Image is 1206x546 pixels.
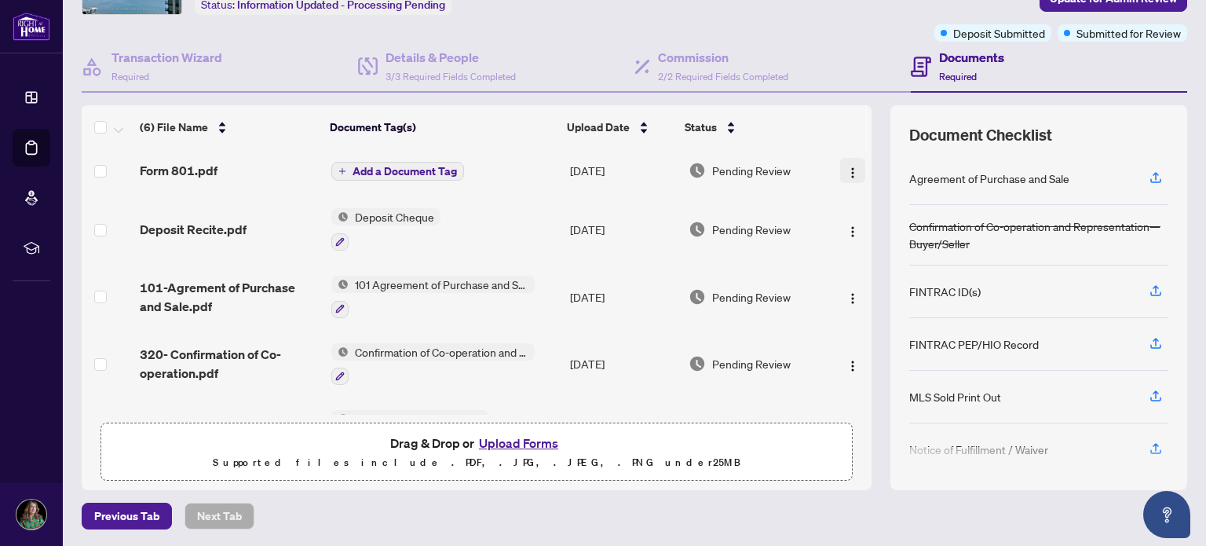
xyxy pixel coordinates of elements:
button: Logo [840,284,865,310]
button: Add a Document Tag [331,161,464,181]
span: 3/3 Required Fields Completed [386,71,516,82]
img: Document Status [689,221,706,238]
h4: Commission [658,48,788,67]
button: Status IconDeposit Cheque [331,208,440,251]
button: Next Tab [185,503,254,530]
div: Agreement of Purchase and Sale [909,170,1069,187]
th: Document Tag(s) [323,105,561,149]
td: [DATE] [564,145,682,196]
span: 2/2 Required Fields Completed [658,71,788,82]
div: FINTRAC ID(s) [909,283,981,300]
img: logo [13,12,50,41]
span: Right at Home Schedule B [349,410,488,427]
span: Document Checklist [909,124,1052,146]
div: Notice of Fulfillment / Waiver [909,441,1048,458]
span: Deposit Cheque [349,208,440,225]
span: Confirmation of Co-operation and Representation—Buyer/Seller [349,343,535,361]
span: Submitted for Review [1076,24,1181,42]
th: Upload Date [561,105,678,149]
span: Add a Document Tag [353,166,457,177]
span: Required [939,71,977,82]
button: Add a Document Tag [331,162,464,181]
img: Document Status [689,355,706,372]
span: Pending Review [712,288,791,306]
button: Upload Forms [474,433,563,453]
span: Deposit Recite.pdf [140,220,247,239]
img: Document Status [689,288,706,306]
img: Status Icon [331,343,349,361]
button: Logo [840,217,865,242]
th: Status [678,105,825,149]
span: Upload Date [567,119,630,136]
img: Logo [846,292,859,305]
button: Open asap [1143,491,1190,538]
th: (6) File Name [133,105,323,149]
span: Previous Tab [94,504,159,529]
button: Logo [840,158,865,183]
img: Logo [846,167,859,179]
button: Status IconRight at Home Schedule B [331,410,488,453]
img: Status Icon [331,276,349,293]
p: Supported files include .PDF, .JPG, .JPEG, .PNG under 25 MB [111,453,842,472]
td: [DATE] [564,331,682,398]
h4: Details & People [386,48,516,67]
button: Logo [840,351,865,376]
span: Form 801.pdf [140,161,217,180]
td: [DATE] [564,398,682,465]
h4: Transaction Wizard [111,48,222,67]
img: Document Status [689,162,706,179]
span: Drag & Drop or [390,433,563,453]
div: Confirmation of Co-operation and Representation—Buyer/Seller [909,218,1168,252]
span: Drag & Drop orUpload FormsSupported files include .PDF, .JPG, .JPEG, .PNG under25MB [101,423,852,482]
span: 101 Agreement of Purchase and Sale - Condominium Resale [349,276,535,293]
span: (6) File Name [140,119,208,136]
button: Previous Tab [82,503,172,530]
td: [DATE] [564,263,682,331]
img: Logo [846,225,859,238]
span: Deposit Submitted [953,24,1045,42]
img: Status Icon [331,410,349,427]
span: Status [685,119,717,136]
div: MLS Sold Print Out [909,388,1001,405]
h4: Documents [939,48,1004,67]
button: Status IconConfirmation of Co-operation and Representation—Buyer/Seller [331,343,535,386]
span: 101-Agrement of Purchase and Sale.pdf [140,278,318,316]
span: Pending Review [712,355,791,372]
td: [DATE] [564,196,682,263]
img: Status Icon [331,208,349,225]
span: Required [111,71,149,82]
button: Status Icon101 Agreement of Purchase and Sale - Condominium Resale [331,276,535,318]
div: FINTRAC PEP/HIO Record [909,335,1039,353]
span: plus [338,167,346,175]
span: Pending Review [712,162,791,179]
img: Logo [846,360,859,372]
span: 320- Confirmation of Co-operation.pdf [140,345,318,383]
span: Pending Review [712,221,791,238]
img: Profile Icon [16,500,46,530]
